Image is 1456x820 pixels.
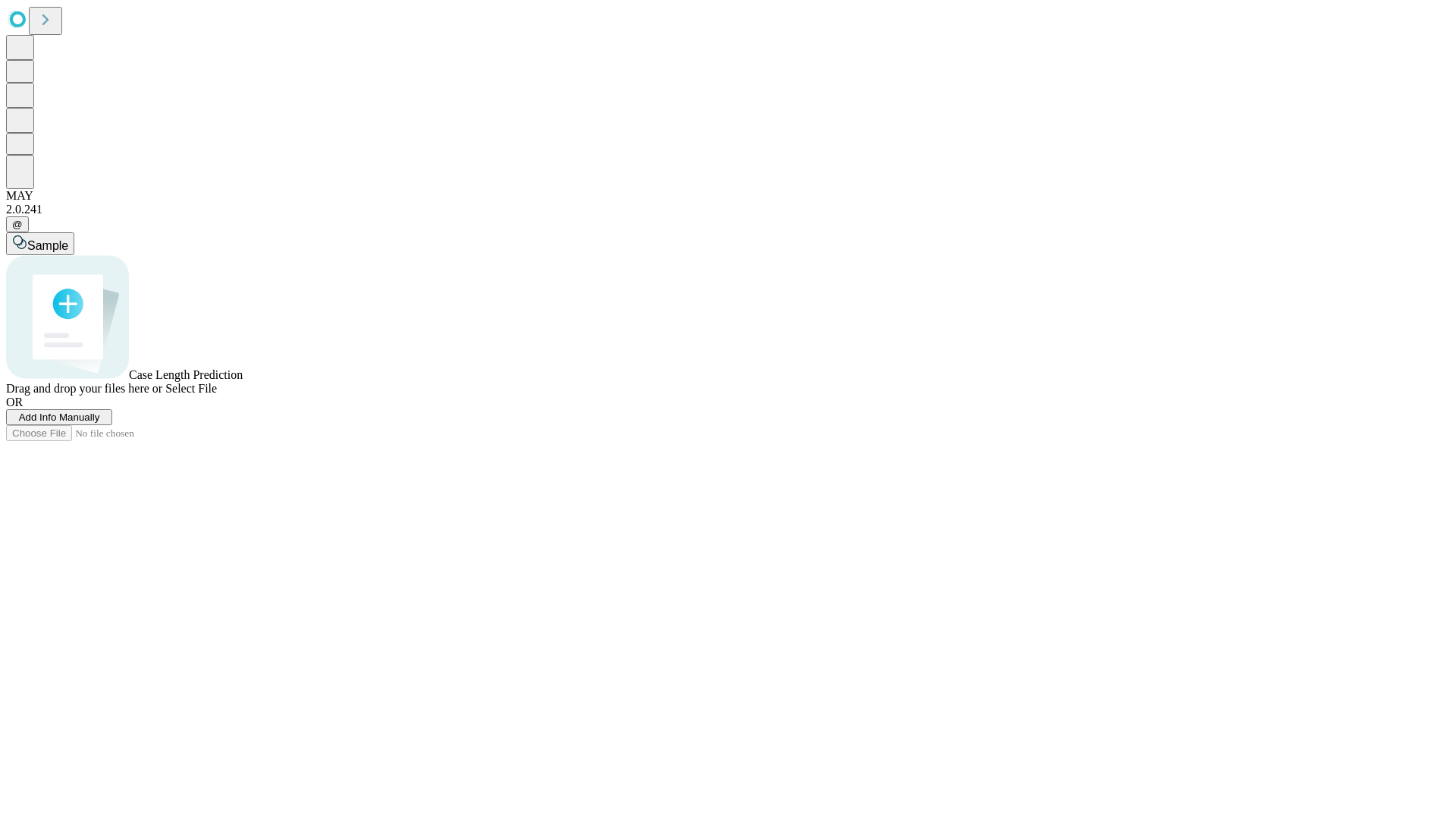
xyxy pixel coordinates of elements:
div: 2.0.241 [6,203,1450,216]
span: Case Length Prediction [129,368,243,381]
div: MAY [6,189,1450,203]
button: Add Info Manually [6,409,112,425]
span: Add Info Manually [19,412,100,423]
span: OR [6,396,23,408]
span: @ [12,219,23,230]
span: Sample [27,239,68,252]
span: Drag and drop your files here or [6,382,162,395]
button: @ [6,216,29,232]
button: Sample [6,232,74,255]
span: Select File [165,382,217,395]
